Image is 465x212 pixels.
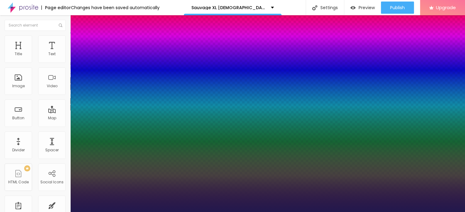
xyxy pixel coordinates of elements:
span: Publish [390,5,405,10]
div: Spacer [45,148,59,152]
div: Video [47,84,57,88]
button: Publish [381,2,414,14]
span: Upgrade [436,5,456,10]
img: view-1.svg [350,5,356,10]
img: Icone [59,23,62,27]
div: Map [48,116,56,120]
div: Title [15,52,22,56]
div: Image [12,84,25,88]
span: Preview [359,5,375,10]
div: HTML Code [8,180,29,184]
div: Text [48,52,56,56]
img: Icone [312,5,317,10]
p: Sauvage XL [DEMOGRAPHIC_DATA][MEDICAL_DATA] Gummies (Official™) - Is It Worth the Hype? [191,5,266,10]
div: Divider [12,148,25,152]
div: Button [12,116,24,120]
input: Search element [5,20,66,31]
div: Social Icons [40,180,64,184]
div: Changes have been saved automatically [71,5,160,10]
button: Preview [344,2,381,14]
div: Page editor [41,5,71,10]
